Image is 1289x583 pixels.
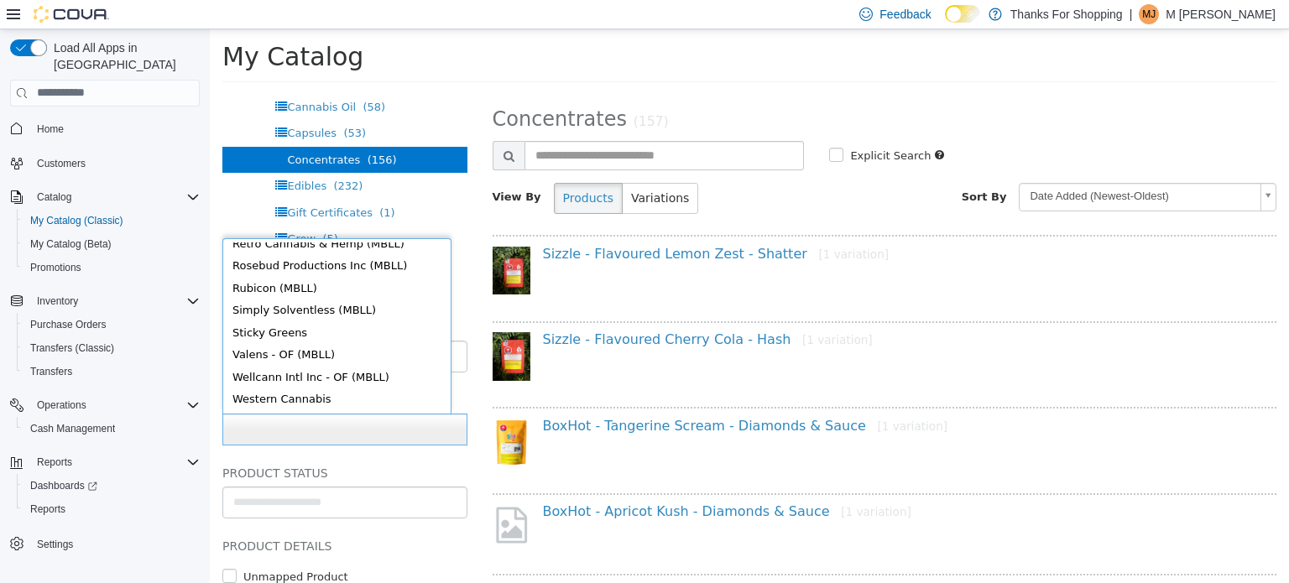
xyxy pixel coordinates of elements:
[30,153,200,174] span: Customers
[3,151,206,175] button: Customers
[23,338,200,358] span: Transfers (Classic)
[30,187,200,207] span: Catalog
[30,452,79,472] button: Reports
[37,294,78,308] span: Inventory
[37,398,86,412] span: Operations
[37,538,73,551] span: Settings
[30,395,93,415] button: Operations
[23,234,118,254] a: My Catalog (Beta)
[1139,4,1159,24] div: M Johst
[879,6,931,23] span: Feedback
[30,533,200,554] span: Settings
[23,476,200,496] span: Dashboards
[17,248,237,271] div: Rubicon (MBLL)
[3,450,206,474] button: Reports
[3,531,206,555] button: Settings
[23,315,200,335] span: Purchase Orders
[23,419,200,439] span: Cash Management
[23,234,200,254] span: My Catalog (Beta)
[30,502,65,516] span: Reports
[30,237,112,251] span: My Catalog (Beta)
[17,256,206,279] button: Promotions
[3,289,206,313] button: Inventory
[17,315,237,337] div: Valens - OF (MBLL)
[37,157,86,170] span: Customers
[30,365,72,378] span: Transfers
[30,214,123,227] span: My Catalog (Classic)
[37,455,72,469] span: Reports
[17,359,237,382] div: Western Cannabis
[30,291,200,311] span: Inventory
[1130,4,1133,24] p: |
[34,6,109,23] img: Cova
[30,261,81,274] span: Promotions
[3,117,206,141] button: Home
[3,393,206,417] button: Operations
[30,395,200,415] span: Operations
[17,474,206,497] a: Dashboards
[23,476,104,496] a: Dashboards
[23,315,113,335] a: Purchase Orders
[23,362,79,382] a: Transfers
[23,211,200,231] span: My Catalog (Classic)
[17,209,206,232] button: My Catalog (Classic)
[37,122,64,136] span: Home
[30,154,92,174] a: Customers
[23,419,122,439] a: Cash Management
[30,452,200,472] span: Reports
[23,499,72,519] a: Reports
[17,204,237,226] div: Retro Cannabis & Hemp (MBLL)
[17,336,206,360] button: Transfers (Classic)
[17,232,206,256] button: My Catalog (Beta)
[17,417,206,440] button: Cash Management
[37,190,71,204] span: Catalog
[30,318,107,331] span: Purchase Orders
[17,293,237,315] div: Sticky Greens
[30,119,70,139] a: Home
[23,338,121,358] a: Transfers (Classic)
[1166,4,1276,24] p: M [PERSON_NAME]
[3,185,206,209] button: Catalog
[1142,4,1156,24] span: MJ
[23,362,200,382] span: Transfers
[23,211,130,231] a: My Catalog (Classic)
[23,499,200,519] span: Reports
[945,5,980,23] input: Dark Mode
[17,337,237,360] div: Wellcann Intl Inc - OF (MBLL)
[30,291,85,311] button: Inventory
[30,422,115,435] span: Cash Management
[1010,4,1123,24] p: Thanks For Shopping
[17,360,206,383] button: Transfers
[17,226,237,248] div: Rosebud Productions Inc (MBLL)
[23,258,200,278] span: Promotions
[23,258,88,278] a: Promotions
[17,270,237,293] div: Simply Solventless (MBLL)
[17,313,206,336] button: Purchase Orders
[47,39,200,73] span: Load All Apps in [GEOGRAPHIC_DATA]
[30,341,114,355] span: Transfers (Classic)
[30,479,97,492] span: Dashboards
[30,534,80,554] a: Settings
[17,497,206,521] button: Reports
[30,187,78,207] button: Catalog
[30,118,200,139] span: Home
